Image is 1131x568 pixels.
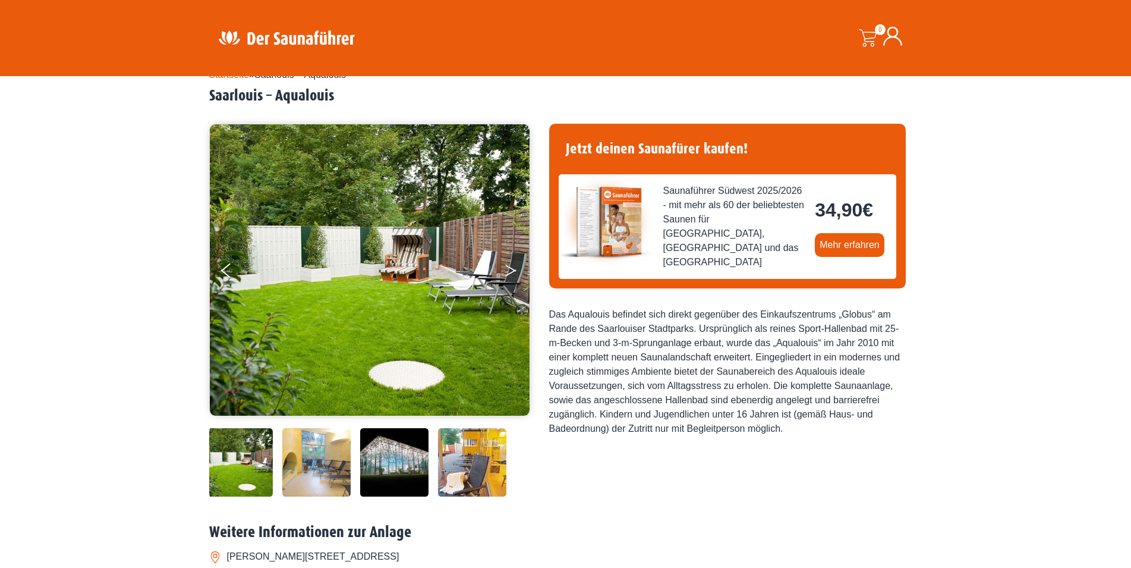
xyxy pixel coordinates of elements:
[209,547,922,566] li: [PERSON_NAME][STREET_ADDRESS]
[559,133,896,165] h4: Jetzt deinen Saunafürer kaufen!
[875,24,886,35] span: 0
[862,199,873,221] span: €
[209,523,922,542] h2: Weitere Informationen zur Anlage
[663,184,806,269] span: Saunaführer Südwest 2025/2026 - mit mehr als 60 der beliebtesten Saunen für [GEOGRAPHIC_DATA], [G...
[815,199,873,221] bdi: 34,90
[504,258,534,288] button: Next
[209,87,922,105] h2: Saarlouis – Aqualouis
[815,233,884,257] a: Mehr erfahren
[221,258,251,288] button: Previous
[559,174,654,269] img: der-saunafuehrer-2025-suedwest.jpg
[549,307,906,436] div: Das Aqualouis befindet sich direkt gegenüber des Einkaufszentrums „Globus“ am Rande des Saarlouis...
